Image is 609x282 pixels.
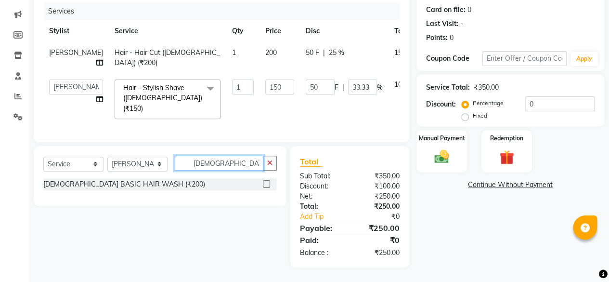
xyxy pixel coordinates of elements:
div: ₹250.00 [350,191,407,201]
div: Discount: [426,99,456,109]
label: Manual Payment [419,134,465,143]
label: Redemption [490,134,523,143]
span: Hair - Stylish Shave ([DEMOGRAPHIC_DATA]) (₹150) [123,83,202,113]
span: 100 [394,80,406,89]
div: Payable: [293,222,350,234]
span: 25 % [329,48,344,58]
div: Net: [293,191,350,201]
label: Percentage [473,99,504,107]
div: Services [44,2,407,20]
div: Service Total: [426,82,470,93]
div: Discount: [293,181,350,191]
span: 50 F [306,48,319,58]
div: Coupon Code [426,54,482,64]
div: ₹0 [350,234,407,246]
span: % [377,82,383,93]
a: Add Tip [293,212,359,222]
div: ₹250.00 [350,201,407,212]
div: Paid: [293,234,350,246]
span: 200 [265,48,277,57]
div: ₹0 [359,212,407,222]
img: _cash.svg [430,148,454,165]
span: [PERSON_NAME] [49,48,103,57]
span: F [335,82,338,93]
span: Hair - Hair Cut ([DEMOGRAPHIC_DATA]) (₹200) [115,48,220,67]
div: ₹350.00 [474,82,499,93]
div: Points: [426,33,448,43]
a: x [143,104,147,113]
input: Search or Scan [175,156,263,171]
div: ₹100.00 [350,181,407,191]
a: Continue Without Payment [418,180,602,190]
span: 150 [394,48,406,57]
th: Stylist [43,20,109,42]
img: _gift.svg [495,148,518,166]
input: Enter Offer / Coupon Code [482,51,567,66]
div: ₹350.00 [350,171,407,181]
div: 0 [467,5,471,15]
th: Service [109,20,226,42]
th: Total [389,20,416,42]
div: ₹250.00 [350,248,407,258]
div: [DEMOGRAPHIC_DATA] BASIC HAIR WASH (₹200) [43,179,205,189]
span: Total [300,157,322,167]
div: Card on file: [426,5,466,15]
th: Qty [226,20,259,42]
span: 1 [232,48,236,57]
span: | [323,48,325,58]
div: Sub Total: [293,171,350,181]
div: Total: [293,201,350,212]
div: Balance : [293,248,350,258]
div: Last Visit: [426,19,458,29]
div: 0 [450,33,454,43]
label: Fixed [473,111,487,120]
div: - [460,19,463,29]
th: Price [259,20,300,42]
th: Disc [300,20,389,42]
span: | [342,82,344,93]
div: ₹250.00 [350,222,407,234]
button: Apply [570,52,598,66]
